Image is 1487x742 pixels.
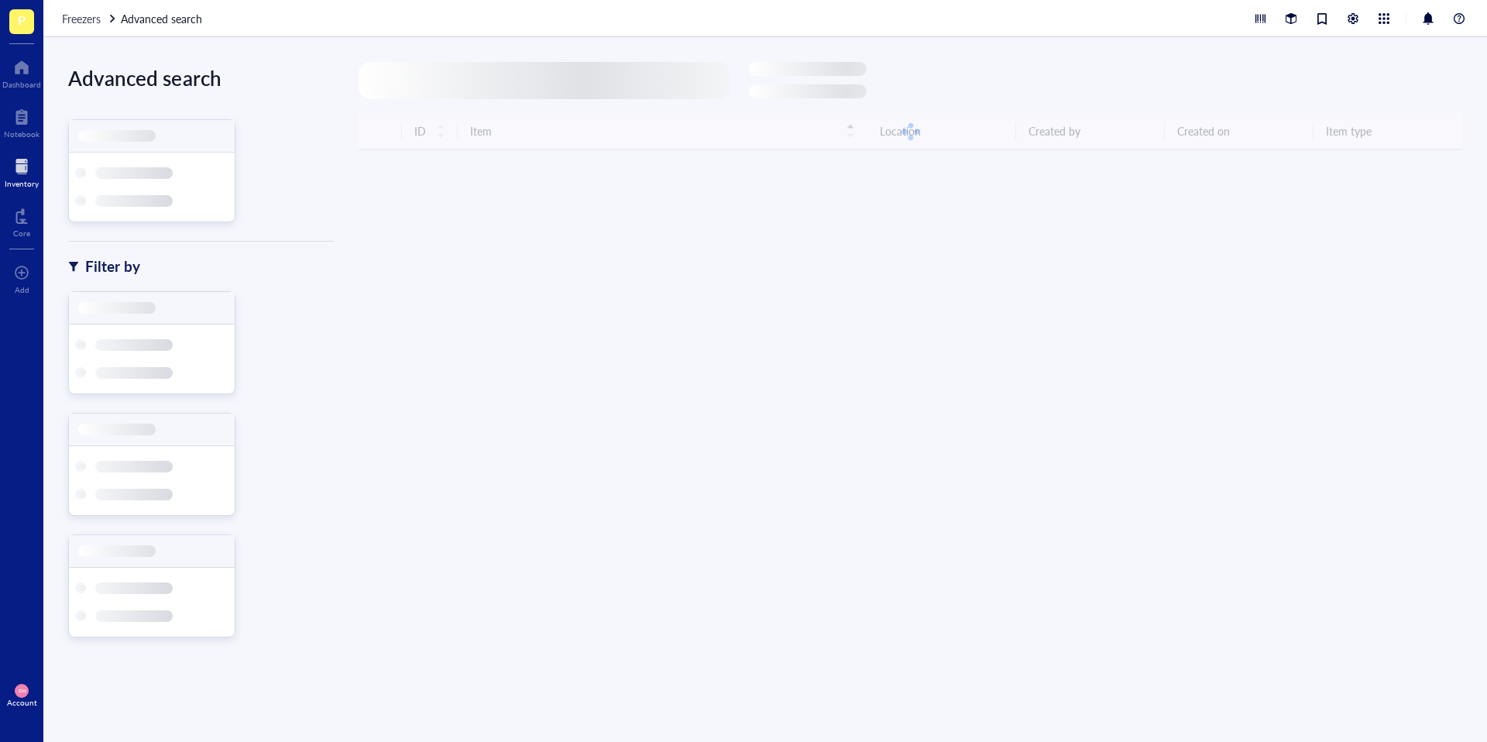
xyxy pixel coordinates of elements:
[18,10,26,29] span: P
[62,10,118,27] a: Freezers
[7,698,37,707] div: Account
[13,204,30,238] a: Core
[18,688,26,693] span: CW
[85,256,140,277] div: Filter by
[62,11,101,26] span: Freezers
[13,228,30,238] div: Core
[5,154,39,188] a: Inventory
[15,285,29,294] div: Add
[4,105,39,139] a: Notebook
[2,80,41,89] div: Dashboard
[4,129,39,139] div: Notebook
[5,179,39,188] div: Inventory
[121,10,205,27] a: Advanced search
[2,55,41,89] a: Dashboard
[68,62,334,94] div: Advanced search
